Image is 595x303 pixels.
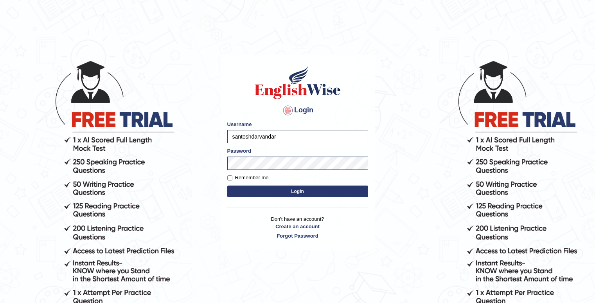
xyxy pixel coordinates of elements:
h4: Login [227,104,368,117]
p: Don't have an account? [227,215,368,240]
a: Forgot Password [227,232,368,240]
label: Password [227,147,251,155]
a: Create an account [227,223,368,230]
img: Logo of English Wise sign in for intelligent practice with AI [253,65,342,100]
label: Remember me [227,174,269,182]
button: Login [227,186,368,197]
input: Remember me [227,175,232,180]
label: Username [227,121,252,128]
